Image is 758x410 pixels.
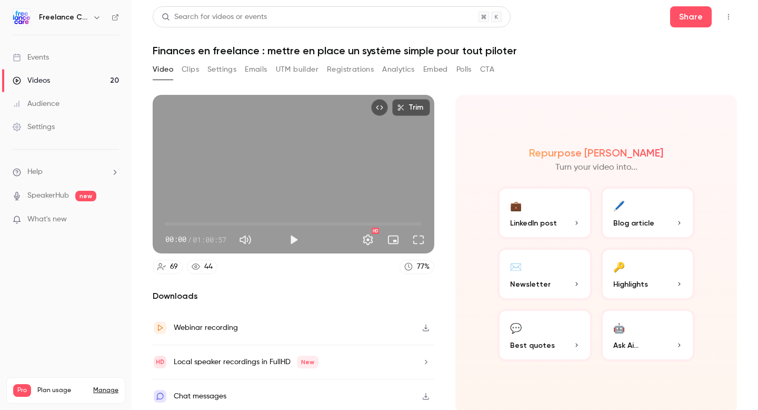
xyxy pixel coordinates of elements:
[613,218,654,229] span: Blog article
[510,197,522,213] div: 💼
[417,261,430,272] div: 77 %
[529,147,663,159] h2: Repurpose [PERSON_NAME]
[153,290,434,302] h2: Downloads
[613,319,625,336] div: 🤖
[497,248,592,300] button: ✉️Newsletter
[720,8,737,25] button: Top Bar Actions
[497,187,592,239] button: 💼LinkedIn post
[357,229,378,250] button: Settings
[13,99,59,109] div: Audience
[245,61,267,78] button: Emails
[153,61,173,78] button: Video
[601,187,695,239] button: 🖊️Blog article
[174,356,318,368] div: Local speaker recordings in FullHD
[400,260,434,274] a: 77%
[207,61,236,78] button: Settings
[13,167,119,178] li: help-dropdown-opener
[480,61,494,78] button: CTA
[174,321,238,334] div: Webinar recording
[165,234,186,245] span: 00:00
[162,12,267,23] div: Search for videos or events
[392,99,430,116] button: Trim
[235,229,256,250] button: Mute
[613,279,648,290] span: Highlights
[75,191,96,201] span: new
[383,229,404,250] button: Turn on miniplayer
[372,228,379,234] div: HD
[601,309,695,362] button: 🤖Ask Ai...
[276,61,318,78] button: UTM builder
[27,167,43,178] span: Help
[510,258,522,275] div: ✉️
[153,260,183,274] a: 69
[165,234,226,245] div: 00:00
[39,12,88,23] h6: Freelance Care
[13,9,30,26] img: Freelance Care
[382,61,415,78] button: Analytics
[510,340,555,351] span: Best quotes
[456,61,472,78] button: Polls
[204,261,213,272] div: 44
[106,215,119,224] iframe: Noticeable Trigger
[37,386,87,395] span: Plan usage
[283,229,304,250] button: Play
[327,61,374,78] button: Registrations
[153,44,737,57] h1: Finances en freelance : mettre en place un système simple pour tout piloter
[13,384,31,397] span: Pro
[613,258,625,275] div: 🔑
[601,248,695,300] button: 🔑Highlights
[408,229,429,250] button: Full screen
[193,234,226,245] span: 01:00:57
[670,6,712,27] button: Share
[423,61,448,78] button: Embed
[613,340,639,351] span: Ask Ai...
[371,99,388,116] button: Embed video
[182,61,199,78] button: Clips
[187,260,217,274] a: 44
[613,197,625,213] div: 🖊️
[13,122,55,132] div: Settings
[510,218,557,229] span: LinkedIn post
[27,214,67,225] span: What's new
[13,52,49,63] div: Events
[187,234,192,245] span: /
[174,390,226,403] div: Chat messages
[27,190,69,201] a: SpeakerHub
[510,319,522,336] div: 💬
[170,261,178,272] div: 69
[510,279,551,290] span: Newsletter
[497,309,592,362] button: 💬Best quotes
[555,161,637,174] p: Turn your video into...
[297,356,318,368] span: New
[93,386,118,395] a: Manage
[13,75,50,86] div: Videos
